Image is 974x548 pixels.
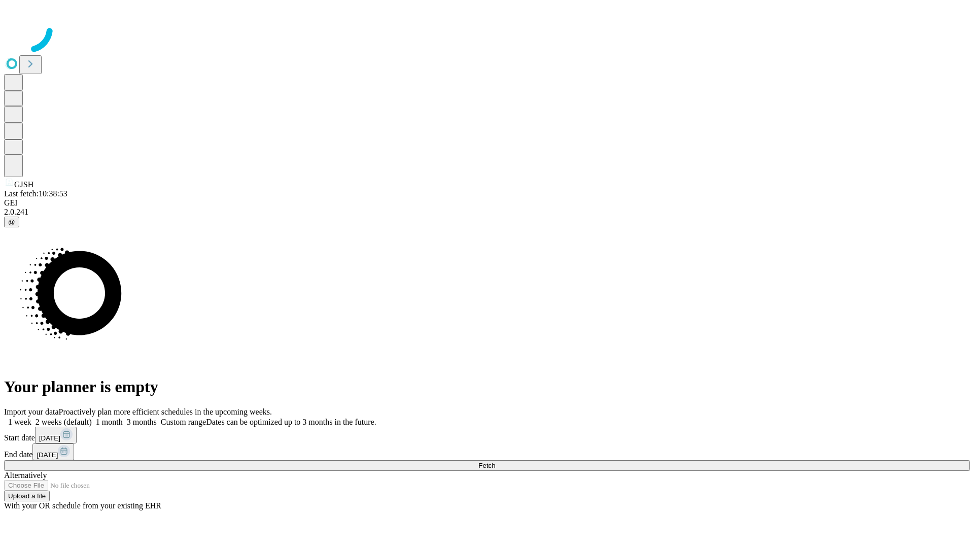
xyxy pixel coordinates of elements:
[96,418,123,426] span: 1 month
[4,378,970,396] h1: Your planner is empty
[36,418,92,426] span: 2 weeks (default)
[4,501,161,510] span: With your OR schedule from your existing EHR
[478,462,495,469] span: Fetch
[4,427,970,443] div: Start date
[4,217,19,227] button: @
[14,180,33,189] span: GJSH
[59,407,272,416] span: Proactively plan more efficient schedules in the upcoming weeks.
[8,418,31,426] span: 1 week
[161,418,206,426] span: Custom range
[4,198,970,208] div: GEI
[127,418,157,426] span: 3 months
[37,451,58,459] span: [DATE]
[4,443,970,460] div: End date
[8,218,15,226] span: @
[4,189,67,198] span: Last fetch: 10:38:53
[35,427,77,443] button: [DATE]
[32,443,74,460] button: [DATE]
[4,460,970,471] button: Fetch
[4,491,50,501] button: Upload a file
[4,471,47,479] span: Alternatively
[206,418,376,426] span: Dates can be optimized up to 3 months in the future.
[4,407,59,416] span: Import your data
[4,208,970,217] div: 2.0.241
[39,434,60,442] span: [DATE]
